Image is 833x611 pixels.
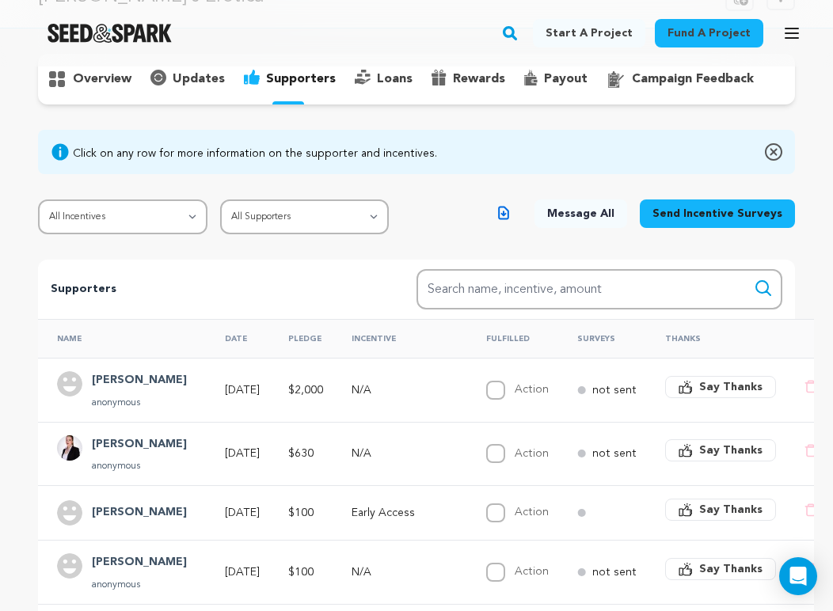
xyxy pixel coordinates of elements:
[515,507,549,518] label: Action
[269,319,333,358] th: Pledge
[665,499,776,521] button: Say Thanks
[38,319,206,358] th: Name
[544,70,588,89] p: payout
[765,142,782,161] img: close-o.svg
[141,66,234,92] button: updates
[699,442,763,458] span: Say Thanks
[92,435,187,454] h4: Andrea Dodge
[234,66,345,92] button: supporters
[92,579,187,591] p: anonymous
[225,505,260,521] p: [DATE]
[422,66,515,92] button: rewards
[665,376,776,398] button: Say Thanks
[592,382,637,398] p: not sent
[73,70,131,89] p: overview
[48,24,172,43] a: Seed&Spark Homepage
[51,280,366,299] p: Supporters
[515,66,597,92] button: payout
[699,502,763,518] span: Say Thanks
[57,500,82,526] img: user.png
[92,553,187,572] h4: Craig Dubois
[632,70,754,89] p: campaign feedback
[92,397,187,409] p: anonymous
[92,503,187,522] h4: Tammy Compton
[352,382,458,398] p: N/A
[206,319,269,358] th: Date
[640,199,795,228] button: Send Incentive Surveys
[665,558,776,580] button: Say Thanks
[453,70,505,89] p: rewards
[92,371,187,390] h4: Ryan S
[352,564,458,580] p: N/A
[73,146,437,161] div: Click on any row for more information on the supporter and incentives.
[225,382,260,398] p: [DATE]
[57,371,82,397] img: user.png
[225,446,260,461] p: [DATE]
[38,66,141,92] button: overview
[699,561,763,577] span: Say Thanks
[225,564,260,580] p: [DATE]
[57,553,82,579] img: user.png
[48,24,172,43] img: Seed&Spark Logo Dark Mode
[547,206,614,222] span: Message All
[352,446,458,461] p: N/A
[345,66,422,92] button: loans
[288,385,323,396] span: $2,000
[57,435,82,461] img: a7961e0b7f604b18.jpg
[655,19,763,47] a: Fund a project
[352,505,458,521] p: Early Access
[592,446,637,461] p: not sent
[377,70,413,89] p: loans
[333,319,467,358] th: Incentive
[592,564,637,580] p: not sent
[646,319,785,358] th: Thanks
[699,379,763,395] span: Say Thanks
[416,269,782,309] input: Search name, incentive, amount
[515,566,549,577] label: Action
[467,319,558,358] th: Fulfilled
[173,70,225,89] p: updates
[558,319,646,358] th: Surveys
[665,439,776,461] button: Say Thanks
[266,70,336,89] p: supporters
[779,557,817,595] div: Open Intercom Messenger
[534,199,627,228] button: Message All
[515,448,549,459] label: Action
[288,567,314,578] span: $100
[597,66,763,92] button: campaign feedback
[92,460,187,472] p: anonymous
[288,448,314,459] span: $630
[288,507,314,518] span: $100
[533,19,645,47] a: Start a project
[515,384,549,395] label: Action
